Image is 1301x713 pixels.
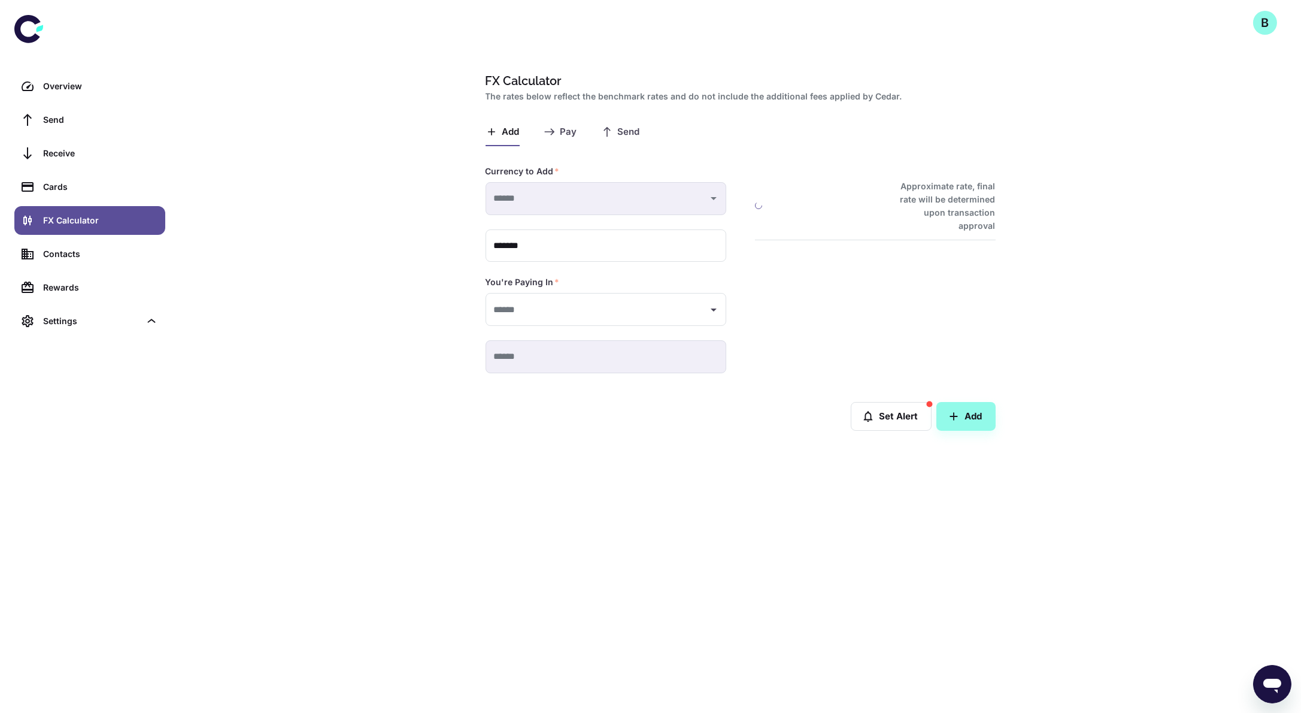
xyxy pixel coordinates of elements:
label: Currency to Add [486,165,560,177]
span: Send [618,126,640,138]
button: Open [705,301,722,318]
div: Settings [14,307,165,336]
div: Contacts [43,247,158,261]
div: Rewards [43,281,158,294]
a: Rewards [14,273,165,302]
button: Add [936,402,996,431]
a: Overview [14,72,165,101]
a: Receive [14,139,165,168]
div: Settings [43,315,140,328]
span: Pay [560,126,577,138]
button: Set Alert [851,402,932,431]
a: Contacts [14,240,165,268]
div: Cards [43,180,158,194]
h6: Approximate rate, final rate will be determined upon transaction approval [887,180,996,232]
a: Cards [14,173,165,201]
h1: FX Calculator [486,72,991,90]
div: Receive [43,147,158,160]
div: FX Calculator [43,214,158,227]
h2: The rates below reflect the benchmark rates and do not include the additional fees applied by Cedar. [486,90,991,103]
a: FX Calculator [14,206,165,235]
label: You're Paying In [486,276,560,288]
button: B [1253,11,1277,35]
span: Add [502,126,520,138]
div: Send [43,113,158,126]
a: Send [14,105,165,134]
iframe: Button to launch messaging window [1253,665,1291,703]
div: Overview [43,80,158,93]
